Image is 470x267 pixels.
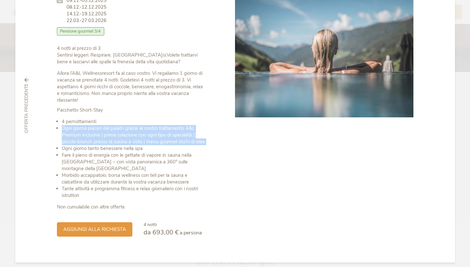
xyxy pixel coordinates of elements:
[23,84,30,133] span: Offerta precedente
[62,152,207,172] li: Fare il pieno di energia con le gettate di vapore in sauna nella [GEOGRAPHIC_DATA] – con vista pa...
[57,70,207,104] p: Allora l’A&L Wellnessresort fa al caso vostro. Vi regaliamo 1 giorno di vacanza se prenotate 4 no...
[57,45,101,51] strong: 4 notti al prezzo di 3
[62,125,207,145] li: Ogni giorno piaceri del palato grazie al nostro trattamento A&L Premium inclusive | prima colazio...
[144,222,157,228] span: 4 notti
[57,204,126,210] strong: Non cumulabile con altre offerte.
[57,107,103,113] strong: Pacchetto Short-Stay
[62,118,207,125] li: 4 pernottamenti
[57,52,198,65] strong: Volete trattarvi bene e lasciarvi alle spalle la frenesia della vita quotidiana?
[57,27,105,35] span: Pensione gourmet 3/4
[57,45,207,65] p: Sentirsi leggeri. Respirare. [GEOGRAPHIC_DATA]si.
[62,172,207,185] li: Morbido accappatoio, borsa wellness con teli per la sauna e ciabattine da utilizzare durante la v...
[62,185,207,199] li: Tante attività e programma fitness e relax giornaliero con i nostri istruttori
[62,145,207,152] li: Ogni giorno tanto benessere nella spa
